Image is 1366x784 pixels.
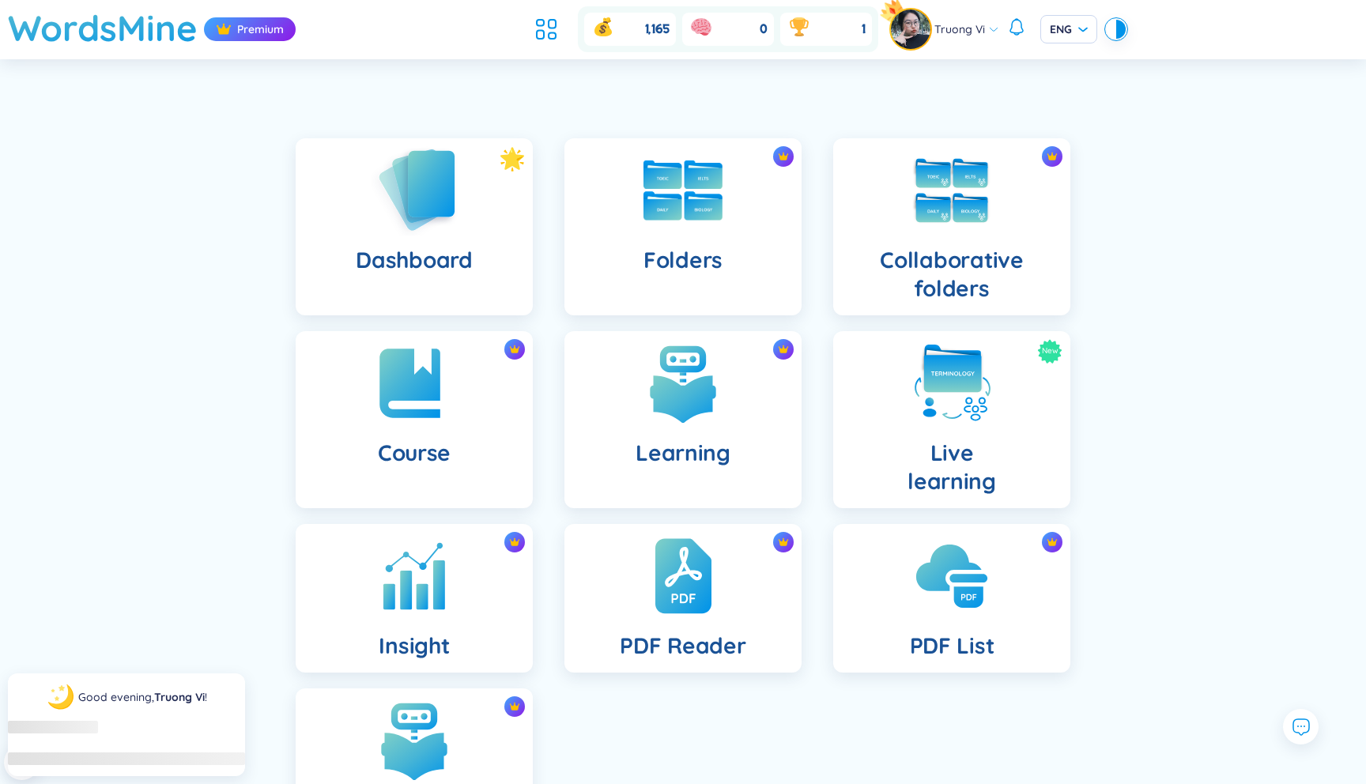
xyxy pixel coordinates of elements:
[1047,537,1058,548] img: crown icon
[280,524,549,673] a: crown iconInsight
[891,9,934,49] a: avatarpro
[280,138,549,315] a: Dashboard
[356,246,472,274] h4: Dashboard
[78,690,154,704] span: Good evening ,
[778,151,789,162] img: crown icon
[620,631,745,660] h4: PDF Reader
[204,17,296,41] div: Premium
[645,21,670,38] span: 1,165
[1050,21,1088,37] span: ENG
[549,138,817,315] a: crown iconFolders
[778,537,789,548] img: crown icon
[509,701,520,712] img: crown icon
[378,439,451,467] h4: Course
[509,344,520,355] img: crown icon
[778,344,789,355] img: crown icon
[78,688,207,706] div: !
[817,524,1086,673] a: crown iconPDF List
[549,524,817,673] a: crown iconPDF Reader
[549,331,817,508] a: crown iconLearning
[817,138,1086,315] a: crown iconCollaborative folders
[216,21,232,37] img: crown icon
[934,21,985,38] span: Truong Vi
[862,21,866,38] span: 1
[846,246,1058,303] h4: Collaborative folders
[1042,339,1058,364] span: New
[760,21,768,38] span: 0
[817,331,1086,508] a: NewLivelearning
[636,439,730,467] h4: Learning
[908,439,996,496] h4: Live learning
[154,690,205,704] a: Truong Vi
[643,246,723,274] h4: Folders
[509,537,520,548] img: crown icon
[379,631,449,660] h4: Insight
[910,631,994,660] h4: PDF List
[891,9,930,49] img: avatar
[280,331,549,508] a: crown iconCourse
[1047,151,1058,162] img: crown icon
